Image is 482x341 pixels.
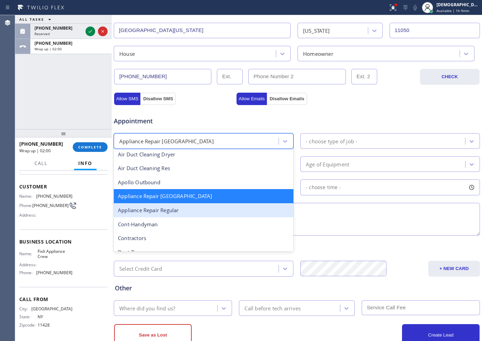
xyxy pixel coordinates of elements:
div: Select Credit Card [119,265,162,273]
span: Wrap up | 02:00 [19,148,51,154]
button: Allow Emails [237,93,267,105]
span: [PHONE_NUMBER] [32,203,69,208]
span: Name: [19,251,38,256]
span: [PHONE_NUMBER] [34,40,72,46]
span: Customer [19,183,108,190]
span: Address: [19,213,38,218]
div: Cont-Handyman [114,217,293,231]
button: Allow SMS [114,93,140,105]
span: ALL TASKS [19,17,44,22]
span: City: [19,306,31,311]
div: - choose type of job - [306,137,357,145]
span: FixIt Appliance Crew [38,249,72,259]
div: Call before tech arrives [244,304,301,312]
span: Wrap up | 02:00 [34,46,62,51]
input: Service Call Fee [362,300,480,315]
div: House [119,50,135,58]
span: Address: [19,262,38,267]
span: Call [34,160,48,166]
button: + NEW CARD [428,261,480,277]
div: Apollo Outbound [114,175,293,189]
span: Info [78,160,92,166]
button: Accept [86,27,95,36]
span: Name: [19,194,36,199]
input: Phone Number [114,69,211,84]
span: Appointment [114,116,235,126]
span: - choose time - [306,184,341,190]
span: 11428 [38,322,72,328]
div: Where did you find us? [119,304,175,312]
input: Ext. [217,69,243,84]
span: Phone: [19,270,36,275]
button: Call [30,157,52,170]
div: [US_STATE] [303,27,330,34]
span: Reserved [34,31,50,36]
span: Zipcode: [19,322,38,328]
span: Business location [19,238,108,245]
input: ZIP [390,23,480,38]
div: Dept 7 [114,245,293,259]
span: [GEOGRAPHIC_DATA] [31,306,72,311]
span: Available | 1h 9min [436,8,469,13]
span: State: [19,314,38,319]
div: [DEMOGRAPHIC_DATA][PERSON_NAME] [436,2,480,8]
div: Homeowner [303,50,333,58]
div: Appliance Repair Regular [114,203,293,217]
button: Disallow SMS [140,93,176,105]
span: Phone: [19,203,32,208]
span: [PHONE_NUMBER] [36,270,72,275]
button: CHECK [420,69,480,85]
div: Other [115,283,479,293]
span: [PHONE_NUMBER] [34,25,72,31]
div: Air Duct Cleaning Res [114,161,293,175]
input: Ext. 2 [351,69,377,84]
button: Disallow Emails [267,93,307,105]
div: Contractors [114,231,293,245]
button: ALL TASKS [15,15,58,23]
input: Phone Number 2 [248,69,345,84]
span: [PHONE_NUMBER] [36,194,72,199]
div: Age of Equipment [306,160,349,168]
button: Reject [98,27,108,36]
div: Appliance Repair [GEOGRAPHIC_DATA] [119,137,214,145]
div: Appliance Repair [GEOGRAPHIC_DATA] [114,189,293,203]
span: Call From [19,296,108,302]
button: COMPLETE [73,142,108,152]
input: City [114,23,291,38]
button: Info [74,157,97,170]
span: [PHONE_NUMBER] [19,141,63,147]
button: Mute [410,3,420,12]
div: Air Duct Cleaning Dryer [114,147,293,162]
span: NY [38,314,72,319]
div: Credit card [115,244,479,253]
span: COMPLETE [78,145,102,149]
